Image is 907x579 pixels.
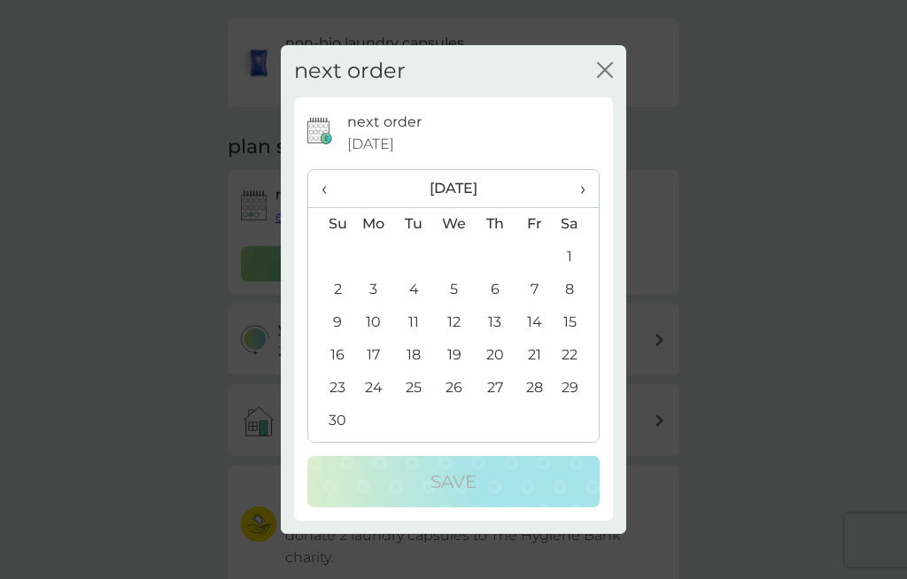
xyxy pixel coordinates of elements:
td: 30 [308,405,353,437]
td: 8 [554,274,599,306]
td: 26 [434,372,475,405]
td: 12 [434,306,475,339]
th: Tu [394,207,434,241]
td: 24 [353,372,394,405]
th: [DATE] [353,170,554,208]
td: 28 [515,372,554,405]
button: Save [307,456,600,507]
td: 9 [308,306,353,339]
span: [DATE] [347,133,394,156]
td: 20 [475,339,515,372]
td: 5 [434,274,475,306]
td: 1 [554,241,599,274]
th: Sa [554,207,599,241]
td: 23 [308,372,353,405]
td: 16 [308,339,353,372]
td: 29 [554,372,599,405]
td: 17 [353,339,394,372]
td: 25 [394,372,434,405]
h2: next order [294,58,406,84]
td: 10 [353,306,394,339]
td: 3 [353,274,394,306]
td: 27 [475,372,515,405]
span: ‹ [322,170,340,207]
td: 13 [475,306,515,339]
th: We [434,207,475,241]
td: 7 [515,274,554,306]
td: 22 [554,339,599,372]
button: close [597,62,613,81]
td: 15 [554,306,599,339]
td: 2 [308,274,353,306]
td: 6 [475,274,515,306]
p: Save [430,467,477,496]
span: › [568,170,585,207]
th: Mo [353,207,394,241]
td: 19 [434,339,475,372]
th: Fr [515,207,554,241]
td: 14 [515,306,554,339]
td: 18 [394,339,434,372]
td: 4 [394,274,434,306]
p: next order [347,111,422,134]
td: 11 [394,306,434,339]
th: Th [475,207,515,241]
td: 21 [515,339,554,372]
th: Su [308,207,353,241]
